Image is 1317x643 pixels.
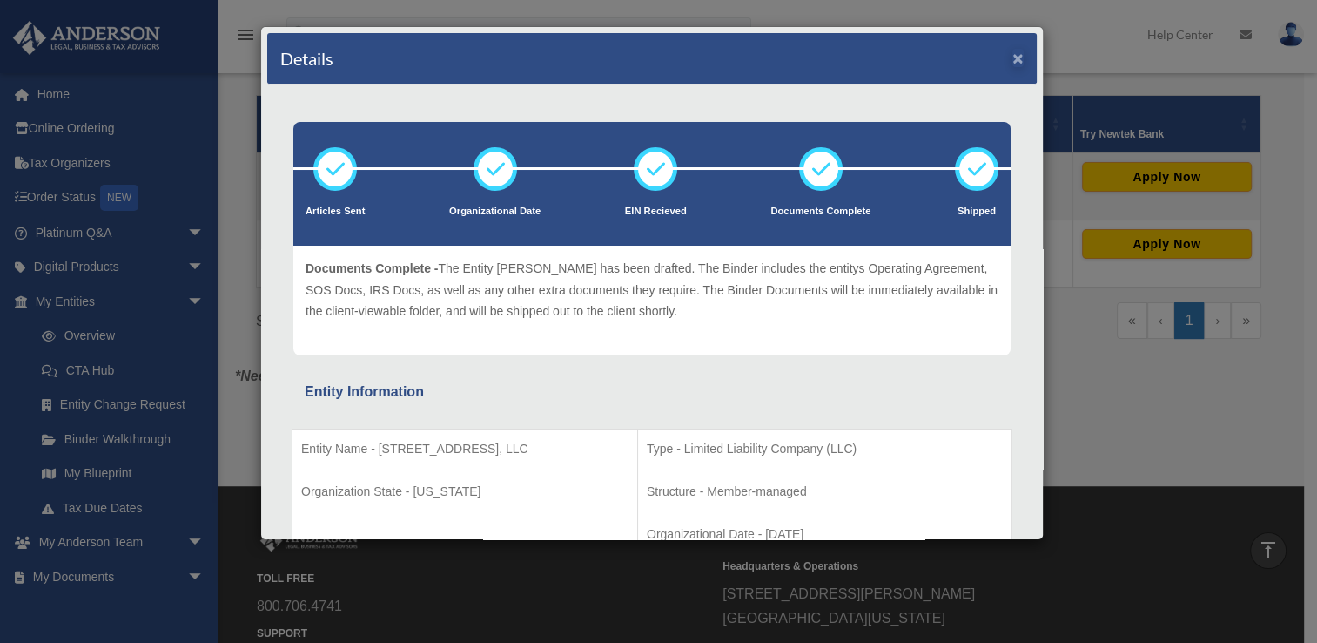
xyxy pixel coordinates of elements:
p: Organization State - [US_STATE] [301,481,628,503]
p: Organizational Date [449,203,541,220]
button: × [1012,49,1024,67]
p: Type - Limited Liability Company (LLC) [647,438,1003,460]
p: Articles Sent [306,203,365,220]
h4: Details [280,46,333,71]
p: Structure - Member-managed [647,481,1003,503]
p: Organizational Date - [DATE] [647,524,1003,545]
p: EIN Recieved [625,203,687,220]
p: Shipped [955,203,998,220]
div: Entity Information [305,380,999,404]
p: The Entity [PERSON_NAME] has been drafted. The Binder includes the entitys Operating Agreement, S... [306,258,998,322]
p: Documents Complete [770,203,870,220]
span: Documents Complete - [306,261,438,275]
p: Entity Name - [STREET_ADDRESS], LLC [301,438,628,460]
